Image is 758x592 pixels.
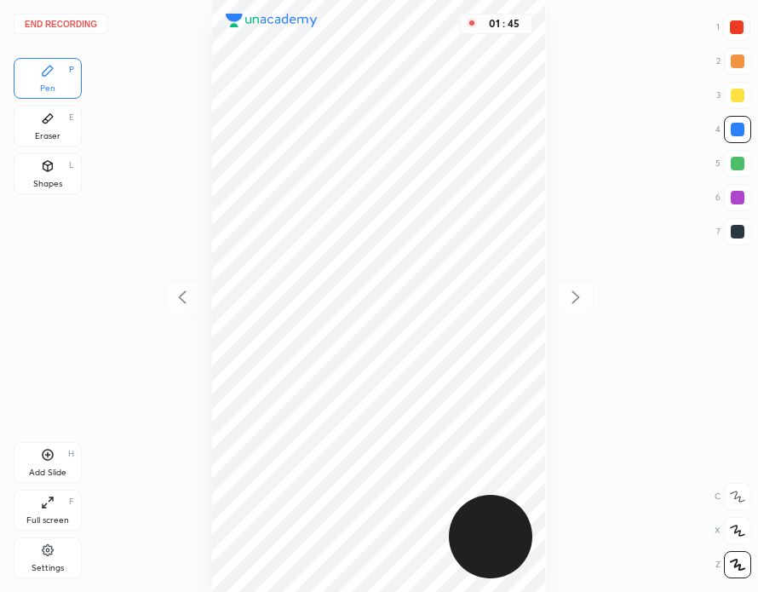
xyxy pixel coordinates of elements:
[14,14,108,34] button: End recording
[484,18,525,30] div: 01 : 45
[715,483,751,510] div: C
[26,516,69,525] div: Full screen
[33,180,62,188] div: Shapes
[69,161,74,170] div: L
[69,66,74,74] div: P
[226,14,318,27] img: logo.38c385cc.svg
[715,551,751,578] div: Z
[69,113,74,122] div: E
[716,14,750,41] div: 1
[715,517,751,544] div: X
[32,564,64,572] div: Settings
[716,218,751,245] div: 7
[715,184,751,211] div: 6
[68,450,74,458] div: H
[716,48,751,75] div: 2
[715,116,751,143] div: 4
[69,497,74,506] div: F
[35,132,60,141] div: Eraser
[716,82,751,109] div: 3
[40,84,55,93] div: Pen
[29,468,66,477] div: Add Slide
[715,150,751,177] div: 5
